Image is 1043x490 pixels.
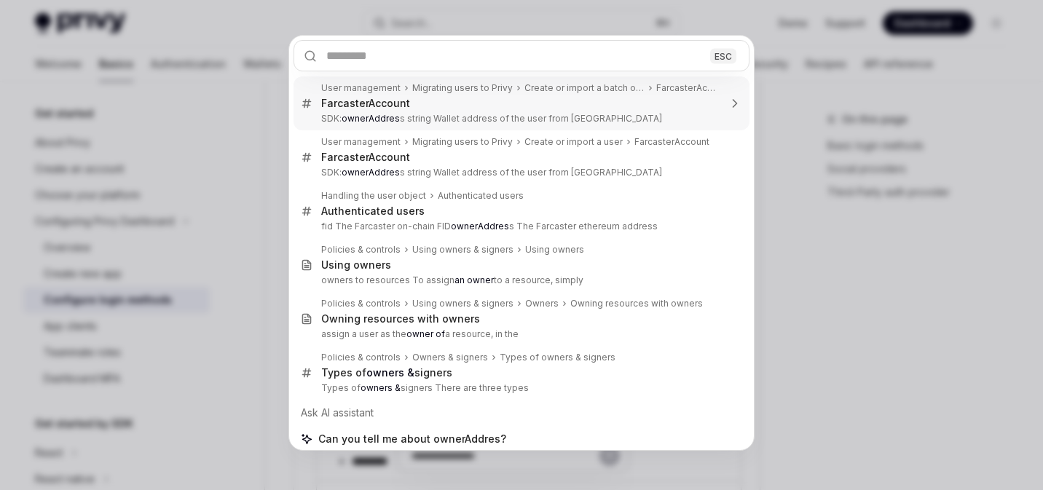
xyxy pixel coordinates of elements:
div: Migrating users to Privy [412,136,513,148]
div: Migrating users to Privy [412,82,513,94]
div: Types of owners & signers [500,352,615,363]
div: Owners [525,298,559,309]
div: Ask AI assistant [294,400,749,426]
div: Authenticated users [321,205,425,218]
div: User management [321,82,401,94]
div: Using owners & signers [412,298,513,309]
div: ESC [710,48,736,63]
div: Policies & controls [321,298,401,309]
div: User management [321,136,401,148]
div: FarcasterAccount [321,97,410,110]
div: Owners & signers [412,352,488,363]
div: Using owners [321,258,391,272]
b: an owner [454,274,494,285]
p: owners to resources To assign to a resource, simply [321,274,719,286]
div: Create or import a batch of users [524,82,645,94]
b: ownerAddres [451,221,509,232]
div: Policies & controls [321,352,401,363]
div: Types of signers [321,366,452,379]
div: Create or import a user [524,136,623,148]
div: Authenticated users [438,190,524,202]
p: SDK: s string Wallet address of the user from [GEOGRAPHIC_DATA] [321,113,719,125]
span: Can you tell me about ownerAddres? [318,432,506,446]
div: FarcasterAccount [634,136,709,148]
p: fid The Farcaster on-chain FID s The Farcaster ethereum address [321,221,719,232]
p: SDK: s string Wallet address of the user from [GEOGRAPHIC_DATA] [321,167,719,178]
p: Types of signers There are three types [321,382,719,394]
b: ownerAddres [342,113,400,124]
b: owners & [366,366,414,379]
p: assign a user as the a resource, in the [321,328,719,340]
div: Handling the user object [321,190,426,202]
b: owner of [406,328,445,339]
div: Owning resources with owners [570,298,703,309]
div: FarcasterAccount [656,82,719,94]
b: ownerAddres [342,167,400,178]
b: owners & [361,382,401,393]
div: Using owners & signers [412,244,513,256]
div: FarcasterAccount [321,151,410,164]
div: Owning resources with owners [321,312,480,325]
div: Using owners [525,244,584,256]
div: Policies & controls [321,244,401,256]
